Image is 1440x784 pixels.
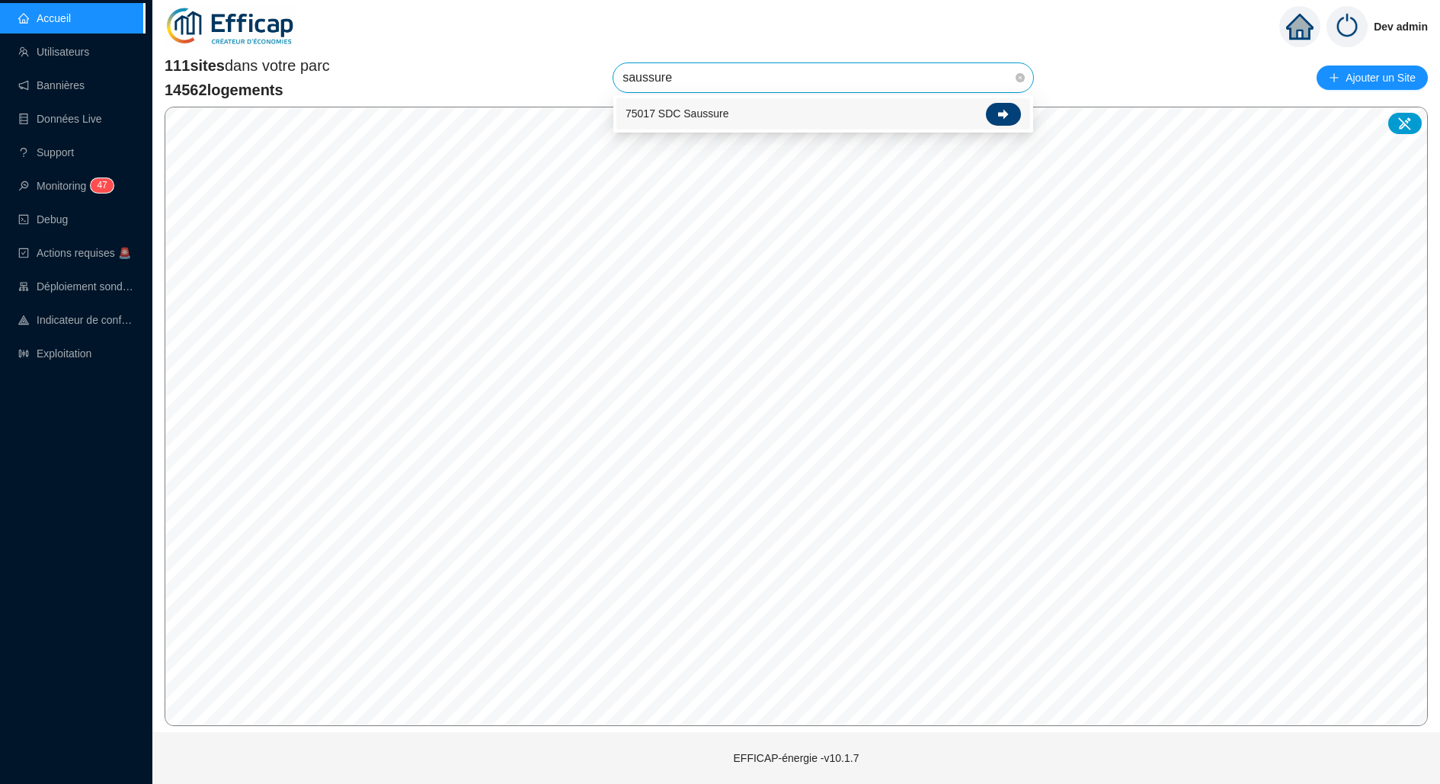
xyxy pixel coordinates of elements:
span: check-square [18,248,29,258]
a: slidersExploitation [18,347,91,360]
span: plus [1329,72,1339,83]
span: 111 sites [165,57,225,74]
a: monitorMonitoring47 [18,180,109,192]
a: codeDebug [18,213,68,226]
button: Ajouter un Site [1317,66,1428,90]
span: 75017 SDC Saussure [626,106,728,122]
a: homeAccueil [18,12,71,24]
span: Dev admin [1374,2,1428,51]
a: heat-mapIndicateur de confort [18,314,134,326]
span: home [1286,13,1314,40]
sup: 47 [91,178,113,193]
span: close-circle [1016,73,1025,82]
img: power [1326,6,1368,47]
a: notificationBannières [18,79,85,91]
div: 75017 SDC Saussure [616,98,1030,130]
span: Ajouter un Site [1346,67,1416,88]
a: clusterDéploiement sondes [18,280,134,293]
span: 7 [102,180,107,190]
span: EFFICAP-énergie - v10.1.7 [734,752,859,764]
span: dans votre parc [165,55,330,76]
a: databaseDonnées Live [18,113,102,125]
a: teamUtilisateurs [18,46,89,58]
span: 4 [97,180,102,190]
a: questionSupport [18,146,74,158]
span: Actions requises 🚨 [37,247,131,259]
canvas: Map [165,107,1428,725]
span: 14562 logements [165,79,330,101]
